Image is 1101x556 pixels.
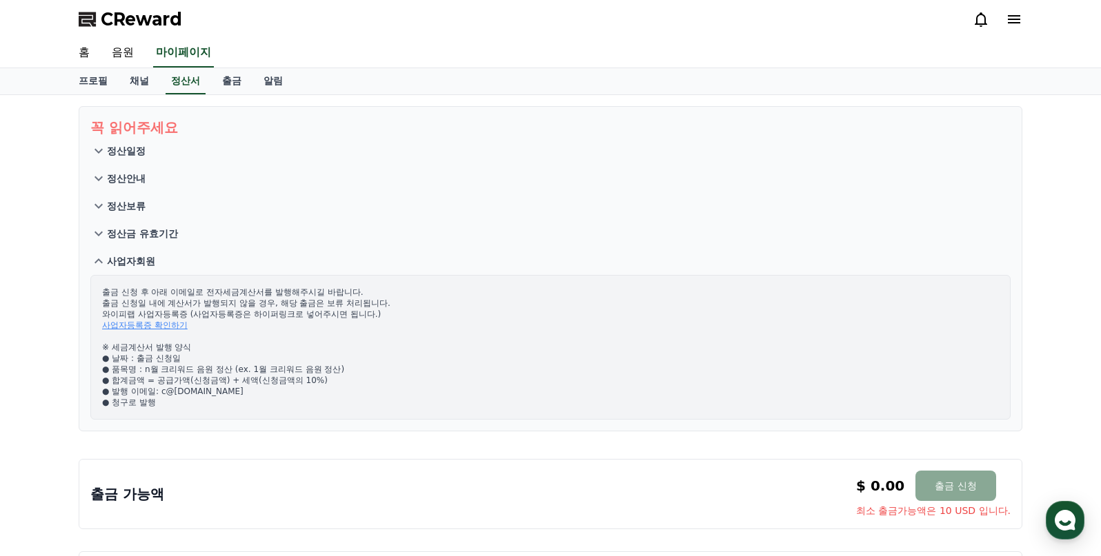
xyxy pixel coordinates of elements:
[126,458,143,469] span: 대화
[79,8,182,30] a: CReward
[213,457,230,469] span: 설정
[178,437,265,471] a: 설정
[915,471,995,501] button: 출금 신청
[90,137,1011,165] button: 정산일정
[91,437,178,471] a: 대화
[90,484,164,504] p: 출금 가능액
[90,247,1011,275] button: 사업자회원
[107,227,178,240] p: 정산금 유효기간
[43,457,52,469] span: 홈
[107,199,146,213] p: 정산보류
[211,68,252,94] a: 출금
[102,320,188,330] a: 사업자등록증 확인하기
[102,287,999,408] p: 출금 신청 후 아래 이메일로 전자세금계산서를 발행해주시길 바랍니다. 출금 신청일 내에 계산서가 발행되지 않을 경우, 해당 출금은 보류 처리됩니다. 와이피랩 사업자등록증 (사업...
[4,437,91,471] a: 홈
[90,118,1011,137] p: 꼭 읽어주세요
[101,39,145,68] a: 음원
[107,172,146,185] p: 정산안내
[107,254,155,268] p: 사업자회원
[107,144,146,158] p: 정산일정
[90,220,1011,247] button: 정산금 유효기간
[90,192,1011,220] button: 정산보류
[119,68,160,94] a: 채널
[166,68,206,94] a: 정산서
[856,504,1011,517] span: 최소 출금가능액은 10 USD 입니다.
[856,476,904,495] p: $ 0.00
[90,165,1011,192] button: 정산안내
[68,68,119,94] a: 프로필
[252,68,294,94] a: 알림
[153,39,214,68] a: 마이페이지
[68,39,101,68] a: 홈
[101,8,182,30] span: CReward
